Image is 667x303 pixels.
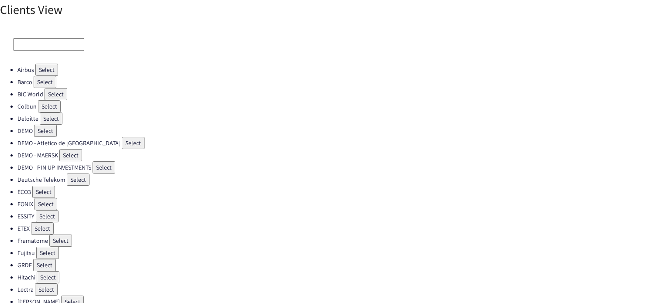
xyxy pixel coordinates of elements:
[623,261,667,303] iframe: Chat Widget
[17,247,667,259] li: Fujitsu
[32,186,55,198] button: Select
[17,210,667,222] li: ESSITY
[17,137,667,149] li: DEMO - Atletico de [GEOGRAPHIC_DATA]
[36,247,59,259] button: Select
[67,174,89,186] button: Select
[17,112,667,125] li: Deloitte
[17,186,667,198] li: ECO3
[17,259,667,271] li: GRDF
[17,283,667,296] li: Lectra
[17,64,667,76] li: Airbus
[93,161,115,174] button: Select
[17,222,667,235] li: ETEX
[17,161,667,174] li: DEMO - PIN UP INVESTMENTS
[17,88,667,100] li: BIC World
[36,210,58,222] button: Select
[35,64,58,76] button: Select
[17,100,667,112] li: Colbun
[34,125,57,137] button: Select
[17,125,667,137] li: DEMO
[17,235,667,247] li: Framatome
[34,76,56,88] button: Select
[38,100,61,112] button: Select
[40,112,62,125] button: Select
[17,271,667,283] li: Hitachi
[45,88,67,100] button: Select
[17,198,667,210] li: EONIX
[49,235,72,247] button: Select
[33,259,56,271] button: Select
[34,198,57,210] button: Select
[59,149,82,161] button: Select
[17,174,667,186] li: Deutsche Telekom
[17,76,667,88] li: Barco
[35,283,58,296] button: Select
[17,149,667,161] li: DEMO - MAERSK
[122,137,144,149] button: Select
[31,222,54,235] button: Select
[37,271,59,283] button: Select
